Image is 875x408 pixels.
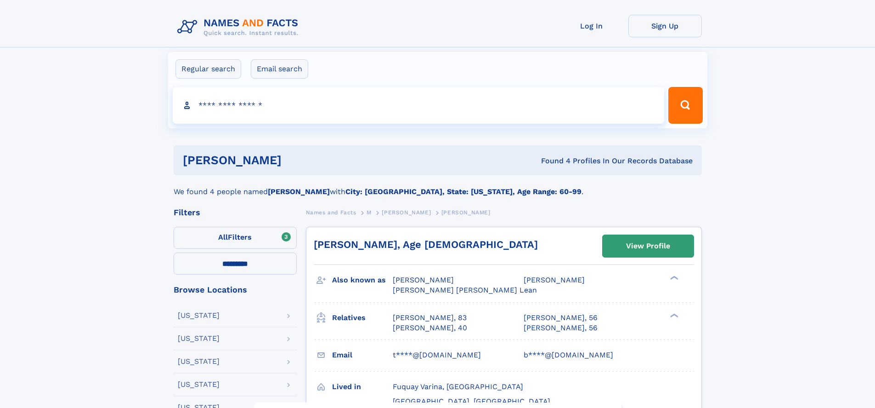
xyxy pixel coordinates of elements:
[178,358,220,365] div: [US_STATE]
[603,235,694,257] a: View Profile
[332,272,393,288] h3: Also known as
[251,59,308,79] label: Email search
[174,286,297,294] div: Browse Locations
[174,175,702,197] div: We found 4 people named with .
[332,379,393,395] h3: Lived in
[411,156,693,166] div: Found 4 Profiles In Our Records Database
[174,227,297,249] label: Filters
[367,209,372,216] span: M
[178,335,220,342] div: [US_STATE]
[668,312,679,318] div: ❯
[345,187,581,196] b: City: [GEOGRAPHIC_DATA], State: [US_STATE], Age Range: 60-99
[524,323,598,333] a: [PERSON_NAME], 56
[393,286,537,294] span: [PERSON_NAME] [PERSON_NAME] Lean
[393,313,467,323] a: [PERSON_NAME], 83
[174,208,297,217] div: Filters
[332,310,393,326] h3: Relatives
[268,187,330,196] b: [PERSON_NAME]
[367,207,372,218] a: M
[183,155,412,166] h1: [PERSON_NAME]
[393,397,550,406] span: [GEOGRAPHIC_DATA], [GEOGRAPHIC_DATA]
[393,382,523,391] span: Fuquay Varina, [GEOGRAPHIC_DATA]
[332,347,393,363] h3: Email
[175,59,241,79] label: Regular search
[178,381,220,388] div: [US_STATE]
[306,207,356,218] a: Names and Facts
[524,313,598,323] a: [PERSON_NAME], 56
[628,15,702,37] a: Sign Up
[555,15,628,37] a: Log In
[393,323,467,333] a: [PERSON_NAME], 40
[382,209,431,216] span: [PERSON_NAME]
[393,276,454,284] span: [PERSON_NAME]
[441,209,491,216] span: [PERSON_NAME]
[314,239,538,250] a: [PERSON_NAME], Age [DEMOGRAPHIC_DATA]
[174,15,306,40] img: Logo Names and Facts
[173,87,665,124] input: search input
[524,276,585,284] span: [PERSON_NAME]
[626,236,670,257] div: View Profile
[382,207,431,218] a: [PERSON_NAME]
[668,87,702,124] button: Search Button
[668,275,679,281] div: ❯
[218,233,228,241] span: All
[178,312,220,319] div: [US_STATE]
